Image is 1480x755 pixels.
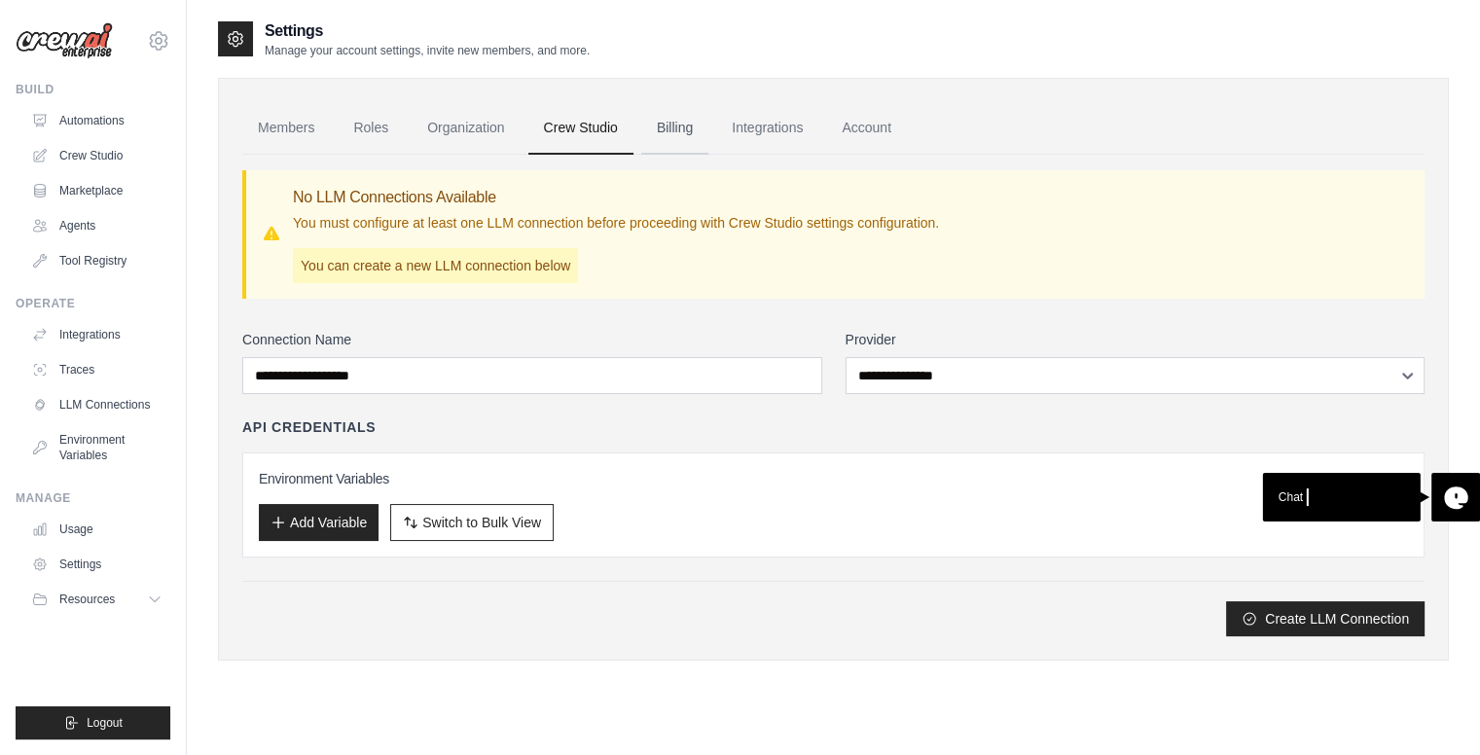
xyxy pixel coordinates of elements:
p: You can create a new LLM connection below [293,248,578,283]
a: Members [242,102,330,155]
h3: No LLM Connections Available [293,186,939,209]
button: Logout [16,706,170,739]
a: Integrations [23,319,170,350]
div: Manage [16,490,170,506]
a: Organization [412,102,520,155]
div: Operate [16,296,170,311]
a: Integrations [716,102,818,155]
button: Add Variable [259,504,379,541]
a: LLM Connections [23,389,170,420]
button: Resources [23,584,170,615]
span: Switch to Bulk View [422,513,541,532]
a: Traces [23,354,170,385]
button: Switch to Bulk View [390,504,554,541]
h2: Settings [265,19,590,43]
a: Account [826,102,907,155]
a: Billing [641,102,708,155]
div: Build [16,82,170,97]
p: You must configure at least one LLM connection before proceeding with Crew Studio settings config... [293,213,939,233]
p: Manage your account settings, invite new members, and more. [265,43,590,58]
label: Connection Name [242,330,822,349]
a: Settings [23,549,170,580]
a: Tool Registry [23,245,170,276]
label: Provider [846,330,1426,349]
button: Create LLM Connection [1226,601,1425,636]
a: Usage [23,514,170,545]
a: Automations [23,105,170,136]
a: Crew Studio [23,140,170,171]
iframe: Chat Widget [1383,662,1480,755]
a: Agents [23,210,170,241]
h3: Environment Variables [259,469,1408,488]
a: Marketplace [23,175,170,206]
span: Logout [87,715,123,731]
span: Resources [59,592,115,607]
a: Roles [338,102,404,155]
a: Crew Studio [528,102,633,155]
a: Environment Variables [23,424,170,471]
img: Logo [16,22,113,59]
h4: API Credentials [242,417,376,437]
